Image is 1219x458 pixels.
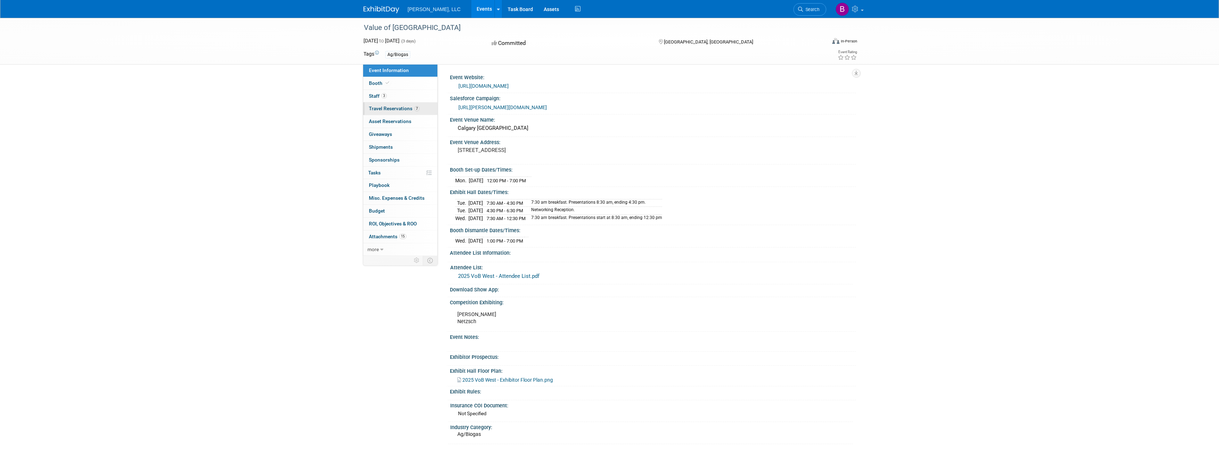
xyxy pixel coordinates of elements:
[527,207,662,215] td: Networking Reception.
[455,199,468,207] td: Tue.
[489,37,647,50] div: Committed
[369,118,411,124] span: Asset Reservations
[363,218,437,230] a: ROI, Objectives & ROO
[361,21,816,34] div: Value of [GEOGRAPHIC_DATA]
[364,50,379,58] td: Tags
[369,93,387,99] span: Staff
[450,248,856,256] div: Attendee List Information:
[455,123,850,134] div: Calgary [GEOGRAPHIC_DATA]
[450,297,856,306] div: Competition Exhibiting:
[450,225,856,234] div: Booth Dismantle Dates/Times:
[363,230,437,243] a: Attachments15
[450,114,856,123] div: Event Venue Name:
[450,332,856,341] div: Event Notes:
[369,221,417,227] span: ROI, Objectives & ROO
[367,246,379,252] span: more
[455,215,468,222] td: Wed.
[458,83,509,89] a: [URL][DOMAIN_NAME]
[835,2,849,16] img: Brittany Bergeron
[369,182,390,188] span: Playbook
[450,284,856,293] div: Download Show App:
[664,39,753,45] span: [GEOGRAPHIC_DATA], [GEOGRAPHIC_DATA]
[450,137,856,146] div: Event Venue Address:
[363,90,437,102] a: Staff3
[487,216,525,221] span: 7:30 AM - 12:30 PM
[408,6,461,12] span: [PERSON_NAME], LLC
[369,106,420,111] span: Travel Reservations
[363,179,437,192] a: Playbook
[369,208,385,214] span: Budget
[385,51,410,58] div: Ag/Biogas
[450,187,856,196] div: Exhibit Hall Dates/Times:
[462,377,553,383] span: 2025 VoB West - Exhibitor Floor Plan.png
[840,39,857,44] div: In-Person
[527,199,662,207] td: 7:30 am breakfast. Presentations 8:30 am, ending 4:30 pm.
[450,386,856,395] div: Exhibit Rules:
[369,234,406,239] span: Attachments
[369,157,400,163] span: Sponsorships
[363,77,437,90] a: Booth
[399,234,406,239] span: 15
[458,410,850,417] div: Not Specified
[452,307,777,329] div: [PERSON_NAME] Netzsch
[423,256,437,265] td: Toggle Event Tabs
[369,144,393,150] span: Shipments
[468,237,483,245] td: [DATE]
[487,238,523,244] span: 1:00 PM - 7:00 PM
[468,199,483,207] td: [DATE]
[450,93,856,102] div: Salesforce Campaign:
[838,50,857,54] div: Event Rating
[363,167,437,179] a: Tasks
[363,102,437,115] a: Travel Reservations7
[468,207,483,215] td: [DATE]
[487,208,523,213] span: 4:30 PM - 6:30 PM
[414,106,420,111] span: 7
[457,377,553,383] a: 2025 VoB West - Exhibitor Floor Plan.png
[450,366,856,375] div: Exhibit Hall Floor Plan:
[363,192,437,204] a: Misc. Expenses & Credits
[450,422,853,431] div: Industry Category:
[793,3,826,16] a: Search
[803,7,819,12] span: Search
[458,273,539,279] a: 2025 VoB West - Attendee List.pdf
[455,177,469,184] td: Mon.
[832,38,839,44] img: Format-Inperson.png
[784,37,858,48] div: Event Format
[411,256,423,265] td: Personalize Event Tab Strip
[457,431,481,437] span: Ag/Biogas
[369,131,392,137] span: Giveaways
[450,400,853,409] div: Insurance COI Document:
[369,80,391,86] span: Booth
[487,178,526,183] span: 12:00 PM - 7:00 PM
[378,38,385,44] span: to
[450,164,856,173] div: Booth Set-up Dates/Times:
[450,262,853,271] div: Attendee List:
[401,39,416,44] span: (3 days)
[364,38,400,44] span: [DATE] [DATE]
[368,170,381,175] span: Tasks
[363,115,437,128] a: Asset Reservations
[455,237,468,245] td: Wed.
[450,352,856,361] div: Exhibitor Prospectus:
[386,81,389,85] i: Booth reservation complete
[369,195,425,201] span: Misc. Expenses & Credits
[363,154,437,166] a: Sponsorships
[450,72,856,81] div: Event Website:
[369,67,409,73] span: Event Information
[363,141,437,153] a: Shipments
[458,105,547,110] a: [URL][PERSON_NAME][DOMAIN_NAME]
[458,147,611,153] pre: [STREET_ADDRESS]
[363,64,437,77] a: Event Information
[487,200,523,206] span: 7:30 AM - 4:30 PM
[468,215,483,222] td: [DATE]
[527,215,662,222] td: 7:30 am breakfast. Presentations start at 8:30 am, ending 12:30 pm
[363,243,437,256] a: more
[364,6,399,13] img: ExhibitDay
[363,205,437,217] a: Budget
[381,93,387,98] span: 3
[455,207,468,215] td: Tue.
[363,128,437,141] a: Giveaways
[469,177,483,184] td: [DATE]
